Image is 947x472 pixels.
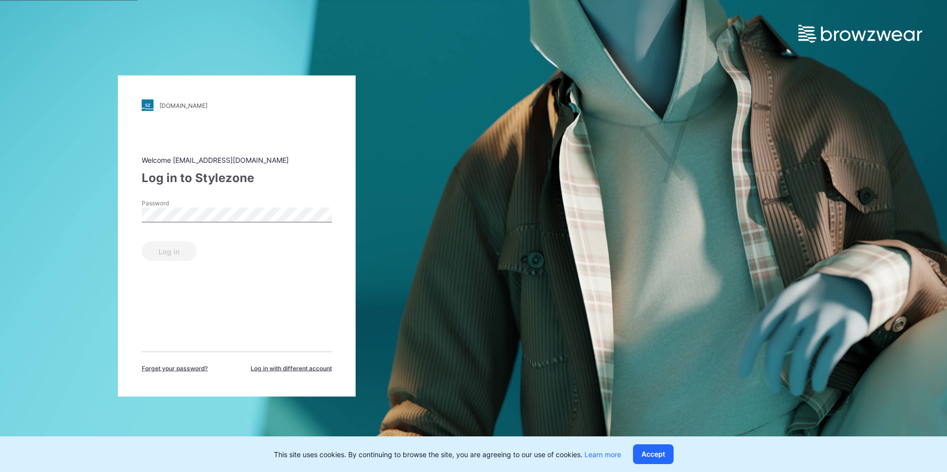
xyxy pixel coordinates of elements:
p: This site uses cookies. By continuing to browse the site, you are agreeing to our use of cookies. [274,449,621,460]
a: [DOMAIN_NAME] [142,99,332,111]
div: [DOMAIN_NAME] [159,101,208,109]
div: Log in to Stylezone [142,169,332,187]
span: Forget your password? [142,364,208,373]
button: Accept [633,444,674,464]
img: browzwear-logo.e42bd6dac1945053ebaf764b6aa21510.svg [798,25,922,43]
span: Log in with different account [251,364,332,373]
div: Welcome [EMAIL_ADDRESS][DOMAIN_NAME] [142,155,332,165]
a: Learn more [584,450,621,459]
img: stylezone-logo.562084cfcfab977791bfbf7441f1a819.svg [142,99,154,111]
label: Password [142,199,211,208]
